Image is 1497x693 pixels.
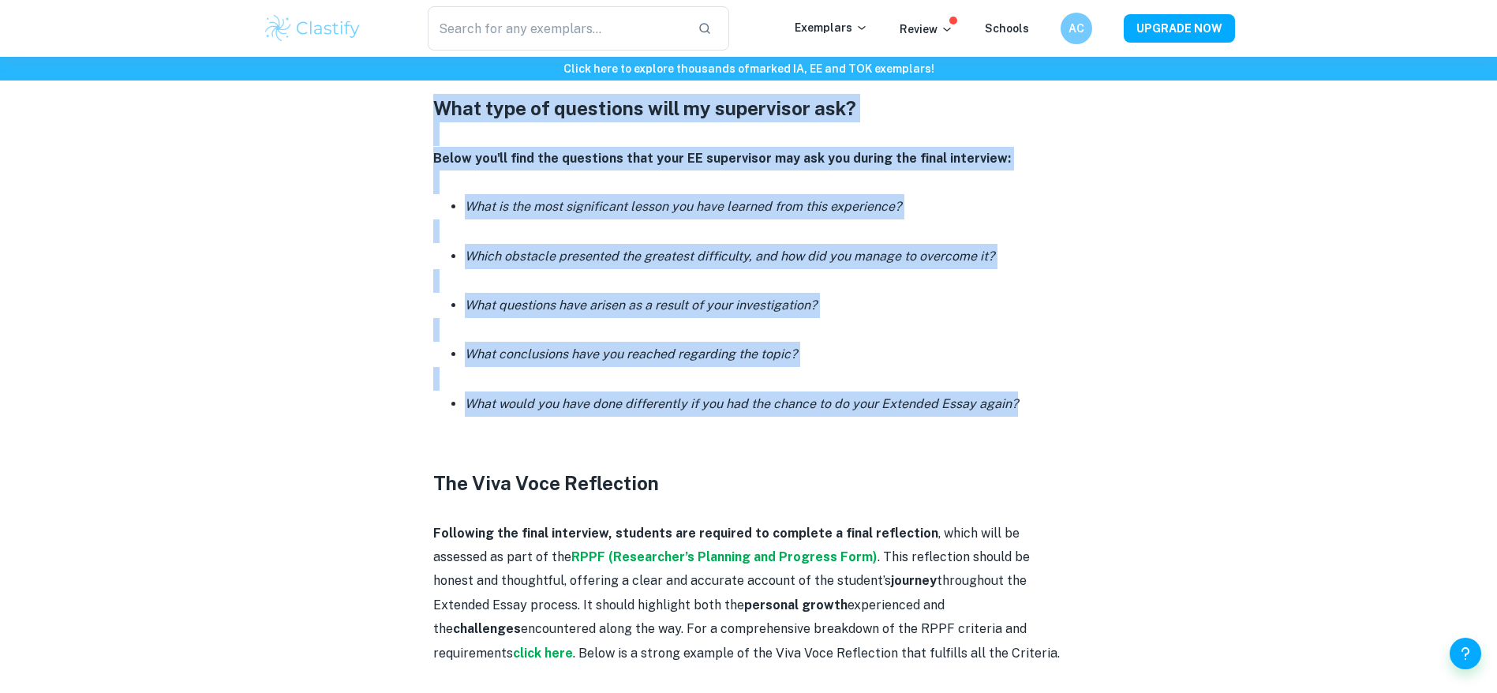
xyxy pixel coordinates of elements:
h6: AC [1067,20,1085,37]
h3: The Viva Voce Reflection [433,469,1065,497]
a: click here [513,646,573,661]
button: Help and Feedback [1450,638,1481,669]
strong: Below you'll find the questions that your EE supervisor may ask you during the final interview: [433,151,1011,166]
i: What is the most significant lesson you have learned from this experience? [465,199,901,214]
h3: What type of questions will my supervisor ask? [433,94,1065,122]
button: UPGRADE NOW [1124,14,1235,43]
i: What conclusions have you reached regarding the topic? [465,346,797,361]
i: What questions have arisen as a result of your investigation? [465,298,817,313]
strong: personal [744,597,799,612]
strong: growth [802,597,848,612]
img: Clastify logo [263,13,363,44]
h6: Click here to explore thousands of marked IA, EE and TOK exemplars ! [3,60,1494,77]
i: What would you have done differently if you had the chance to do your Extended Essay again? [465,396,1018,411]
a: RPPF (Researcher’s Planning and Progress Form) [571,549,878,564]
a: Schools [985,22,1029,35]
p: , which will be assessed as part of the . This reflection should be honest and thoughtful, offeri... [433,522,1065,665]
i: Which obstacle presented the greatest difficulty, and how did you manage to overcome it? [465,249,994,264]
input: Search for any exemplars... [428,6,686,51]
strong: journey [891,573,937,588]
p: Exemplars [795,19,868,36]
p: Review [900,21,953,38]
button: AC [1061,13,1092,44]
strong: Following the final interview, students are required to complete a [433,526,843,541]
strong: final reflection [846,526,938,541]
strong: challenges [453,621,521,636]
